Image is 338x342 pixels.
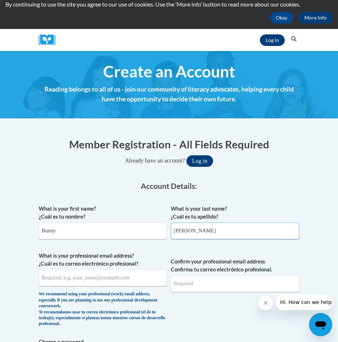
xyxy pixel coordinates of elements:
label: Confirm your professional email address Confirma tu correo electrónico profesional. [171,258,299,274]
p: By continuing to use the site you agree to our use of cookies. Use the ‘More info’ button to read... [5,0,333,8]
span: Already have an account? [125,157,185,164]
span: Hi. How can we help? [4,5,59,11]
img: Logo brand [39,34,60,46]
iframe: Button to launch messaging window [309,313,332,336]
h4: Reading belongs to all of us - join our community of literacy advocates, helping every child have... [39,85,299,104]
span: Create an Account [103,62,235,81]
button: Okay [270,12,293,24]
button: Search [288,35,299,43]
input: Metadata input [171,223,299,239]
h1: Member Registration - All Fields Required [39,137,299,152]
input: Required [171,275,299,292]
iframe: Message from company [276,294,332,310]
iframe: Close message [258,296,273,310]
input: Metadata input [39,270,167,286]
a: Cox Campus [39,34,60,46]
label: What is your professional email address? ¿Cuál es tu correo electrónico profesional? [39,252,167,268]
input: Metadata input [39,223,167,239]
label: What is your first name? ¿Cuál es tu nombre? [39,205,167,221]
button: Log in [186,155,213,167]
a: More Info [299,12,333,24]
label: What is your last name? ¿Cuál es tu apellido? [171,205,299,221]
a: Log In [260,34,285,46]
div: We recommend using your professional (work) email address, especially if you are planning to use ... [39,291,167,327]
span: Account Details: [141,181,197,190]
